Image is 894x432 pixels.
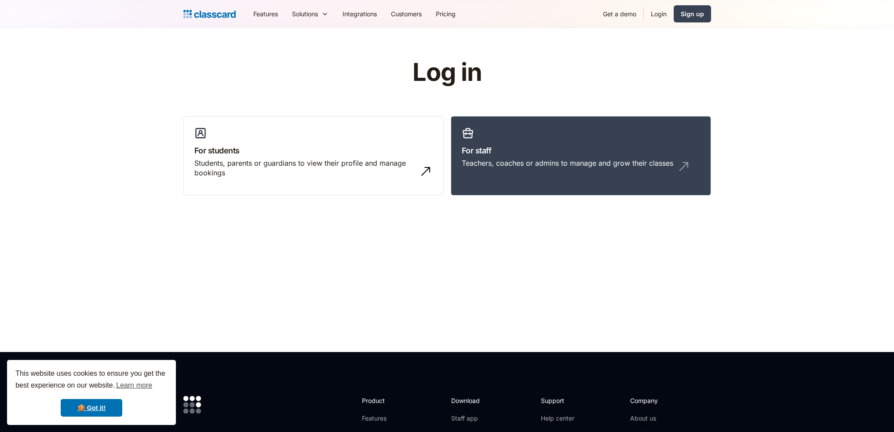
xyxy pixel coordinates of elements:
[7,360,176,425] div: cookieconsent
[285,4,336,24] div: Solutions
[451,396,487,405] h2: Download
[336,4,384,24] a: Integrations
[681,9,704,18] div: Sign up
[541,414,577,423] a: Help center
[630,414,689,423] a: About us
[462,145,700,156] h3: For staff
[61,399,122,417] a: dismiss cookie message
[307,59,587,86] h1: Log in
[115,379,153,392] a: learn more about cookies
[451,414,487,423] a: Staff app
[429,4,463,24] a: Pricing
[183,8,236,20] a: home
[596,4,643,24] a: Get a demo
[384,4,429,24] a: Customers
[246,4,285,24] a: Features
[674,5,711,22] a: Sign up
[462,158,673,168] div: Teachers, coaches or admins to manage and grow their classes
[541,396,577,405] h2: Support
[292,9,318,18] div: Solutions
[15,368,168,392] span: This website uses cookies to ensure you get the best experience on our website.
[183,116,444,196] a: For studentsStudents, parents or guardians to view their profile and manage bookings
[362,396,409,405] h2: Product
[451,116,711,196] a: For staffTeachers, coaches or admins to manage and grow their classes
[362,414,409,423] a: Features
[644,4,674,24] a: Login
[630,396,689,405] h2: Company
[194,158,415,178] div: Students, parents or guardians to view their profile and manage bookings
[194,145,433,156] h3: For students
